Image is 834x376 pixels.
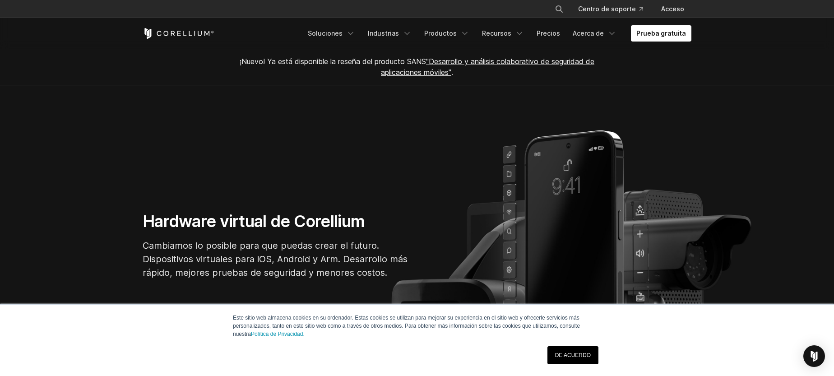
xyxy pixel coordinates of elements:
[555,352,591,358] font: DE ACUERDO
[537,29,560,37] font: Precios
[547,346,598,364] a: DE ACUERDO
[251,331,305,337] a: Política de Privacidad.
[143,28,214,39] a: Inicio de Corellium
[368,29,399,37] font: Industrias
[482,29,511,37] font: Recursos
[381,57,594,77] a: "Desarrollo y análisis colaborativo de seguridad de aplicaciones móviles"
[308,29,343,37] font: Soluciones
[451,68,453,77] font: .
[424,29,457,37] font: Productos
[551,1,567,17] button: Buscar
[573,29,604,37] font: Acerca de
[636,29,686,37] font: Prueba gratuita
[578,5,636,13] font: Centro de soporte
[143,240,408,278] font: Cambiamos lo posible para que puedas crear el futuro. Dispositivos virtuales para iOS, Android y ...
[240,57,426,66] font: ¡Nuevo! Ya está disponible la reseña del producto SANS
[544,1,691,17] div: Menú de navegación
[661,5,684,13] font: Acceso
[803,345,825,367] div: Open Intercom Messenger
[233,315,580,337] font: Este sitio web almacena cookies en su ordenador. Estas cookies se utilizan para mejorar su experi...
[302,25,691,42] div: Menú de navegación
[143,211,365,231] font: Hardware virtual de Corellium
